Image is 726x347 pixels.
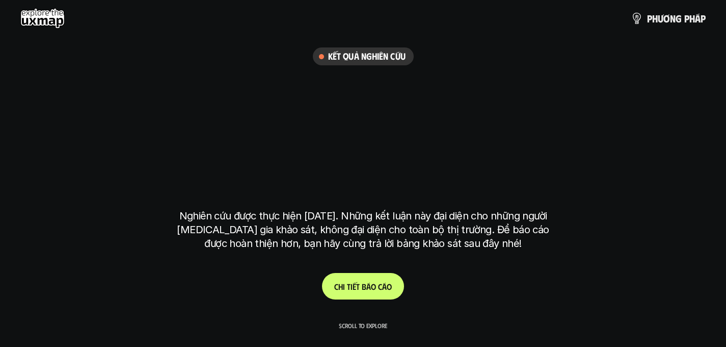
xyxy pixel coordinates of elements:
[647,13,652,24] span: p
[338,282,343,291] span: h
[339,322,387,329] p: Scroll to explore
[378,282,382,291] span: c
[347,282,351,291] span: t
[356,282,360,291] span: t
[658,13,663,24] span: ư
[382,282,387,291] span: á
[387,282,392,291] span: o
[181,156,545,199] h1: tại [GEOGRAPHIC_DATA]
[177,76,549,118] h1: phạm vi công việc của
[351,282,353,291] span: i
[676,13,682,24] span: g
[684,13,689,24] span: p
[689,13,695,24] span: h
[631,8,706,29] a: phươngpháp
[371,282,376,291] span: o
[670,13,676,24] span: n
[334,282,338,291] span: C
[328,51,406,62] h6: Kết quả nghiên cứu
[366,282,371,291] span: á
[701,13,706,24] span: p
[695,13,701,24] span: á
[663,13,670,24] span: ơ
[353,282,356,291] span: ế
[343,282,345,291] span: i
[652,13,658,24] span: h
[362,282,366,291] span: b
[172,209,554,251] p: Nghiên cứu được thực hiện [DATE]. Những kết luận này đại diện cho những người [MEDICAL_DATA] gia ...
[322,273,404,300] a: Chitiếtbáocáo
